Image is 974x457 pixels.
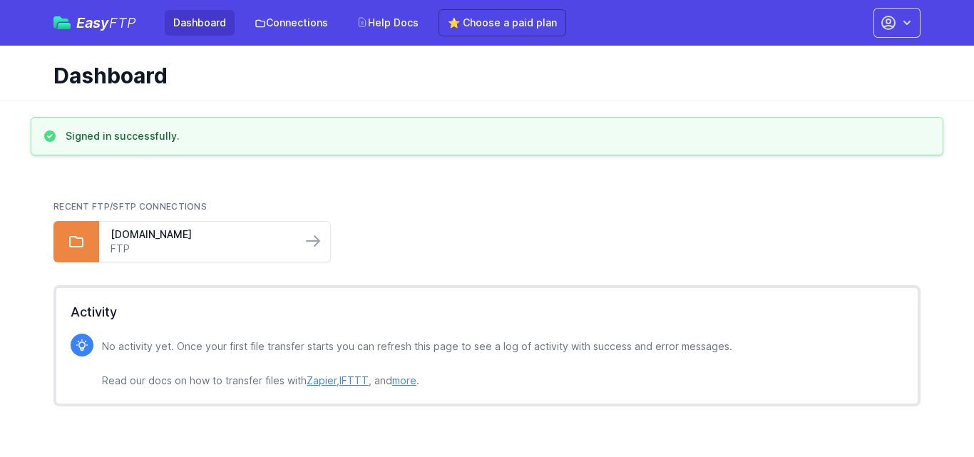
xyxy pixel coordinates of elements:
a: Zapier [307,374,337,386]
h3: Signed in successfully. [66,129,180,143]
a: ⭐ Choose a paid plan [439,9,566,36]
a: Help Docs [348,10,427,36]
a: Connections [246,10,337,36]
h1: Dashboard [53,63,909,88]
a: IFTTT [339,374,369,386]
p: No activity yet. Once your first file transfer starts you can refresh this page to see a log of a... [102,338,732,389]
a: EasyFTP [53,16,136,30]
a: [DOMAIN_NAME] [111,227,290,242]
img: easyftp_logo.png [53,16,71,29]
a: FTP [111,242,290,256]
a: more [392,374,416,386]
h2: Activity [71,302,903,322]
span: FTP [109,14,136,31]
h2: Recent FTP/SFTP Connections [53,201,921,212]
a: Dashboard [165,10,235,36]
span: Easy [76,16,136,30]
